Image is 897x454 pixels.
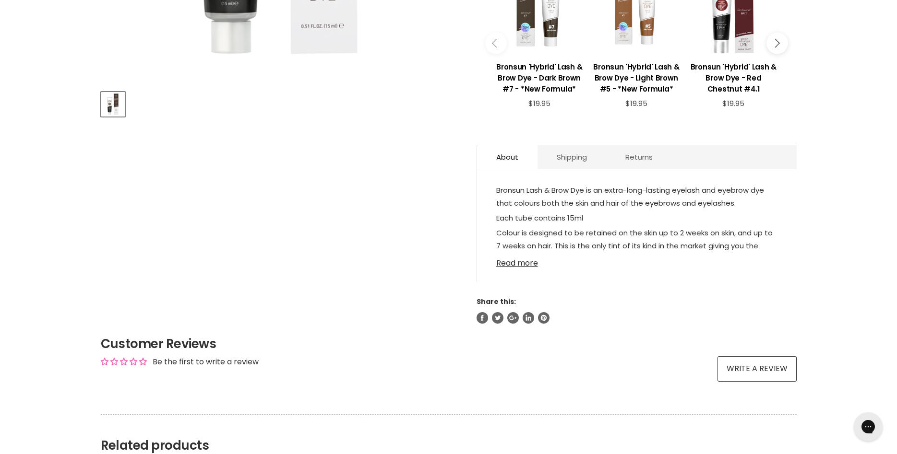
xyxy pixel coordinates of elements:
a: View product:Bronsun 'Hybrid' Lash & Brow Dye - Light Brown #5 - *New Formula* [593,54,680,99]
h3: Bronsun 'Hybrid' Lash & Brow Dye - Red Chestnut #4.1 [690,61,777,94]
a: Returns [606,145,672,169]
iframe: Gorgias live chat messenger [849,409,887,444]
p: Colour is designed to be retained on the skin up to 2 weeks on skin, and up to 7 weeks on hair. T... [496,226,777,267]
a: About [477,145,538,169]
h3: Bronsun 'Hybrid' Lash & Brow Dye - Dark Brown #7 - *New Formula* [496,61,583,94]
span: $19.95 [722,98,744,108]
a: View product:Bronsun 'Hybrid' Lash & Brow Dye - Dark Brown #7 - *New Formula* [496,54,583,99]
div: Product thumbnails [99,89,461,116]
a: Shipping [538,145,606,169]
span: $19.95 [625,98,647,108]
h2: Customer Reviews [101,335,797,352]
a: View product:Bronsun 'Hybrid' Lash & Brow Dye - Red Chestnut #4.1 [690,54,777,99]
div: Be the first to write a review [153,357,259,367]
p: Each tube contains 15ml [496,211,777,226]
a: Read more [496,253,777,268]
p: Bronsun Lash & Brow Dye is an extra-long-lasting eyelash and eyebrow dye that colours both the sk... [496,184,777,211]
img: Bronsun 'Hybrid' Lash & Brow Dye - Dark Brown #7 - Clearance! [102,93,124,116]
span: Share this: [477,297,516,306]
h3: Bronsun 'Hybrid' Lash & Brow Dye - Light Brown #5 - *New Formula* [593,61,680,94]
a: Write a review [718,356,797,381]
h2: Related products [101,414,797,453]
button: Bronsun 'Hybrid' Lash & Brow Dye - Dark Brown #7 - Clearance! [101,92,125,116]
div: Average rating is 0.00 stars [101,356,147,367]
span: $19.95 [528,98,550,108]
aside: Share this: [477,297,797,323]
